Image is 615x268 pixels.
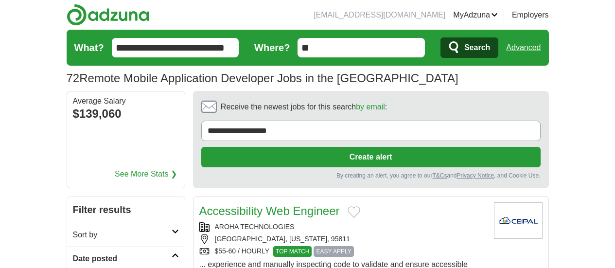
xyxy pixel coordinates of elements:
a: Sort by [67,223,185,247]
label: Where? [254,40,290,55]
img: Company logo [494,202,543,239]
div: $55-60 / HOURLY [199,246,486,257]
h2: Sort by [73,229,172,241]
h2: Filter results [67,197,185,223]
span: TOP MATCH [273,246,312,257]
img: Adzuna logo [67,4,149,26]
div: By creating an alert, you agree to our and , and Cookie Use. [201,171,541,180]
button: Create alert [201,147,541,167]
button: Search [440,37,498,58]
span: EASY APPLY [314,246,353,257]
a: Accessibility Web Engineer [199,204,340,217]
a: T&Cs [432,172,447,179]
div: Average Salary [73,97,179,105]
span: Search [464,38,490,57]
a: Advanced [506,38,541,57]
li: [EMAIL_ADDRESS][DOMAIN_NAME] [314,9,445,21]
label: What? [74,40,104,55]
a: by email [356,103,385,111]
h2: Date posted [73,253,172,265]
div: $139,060 [73,105,179,123]
span: Receive the newest jobs for this search : [221,101,387,113]
a: Employers [512,9,549,21]
span: 72 [67,70,80,87]
div: [GEOGRAPHIC_DATA], [US_STATE], 95811 [199,234,486,244]
h1: Remote Mobile Application Developer Jobs in the [GEOGRAPHIC_DATA] [67,71,458,85]
a: Privacy Notice [457,172,494,179]
div: AROHA TECHNOLOGIES [199,222,486,232]
button: Add to favorite jobs [348,206,360,218]
a: MyAdzuna [453,9,498,21]
a: See More Stats ❯ [115,168,177,180]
